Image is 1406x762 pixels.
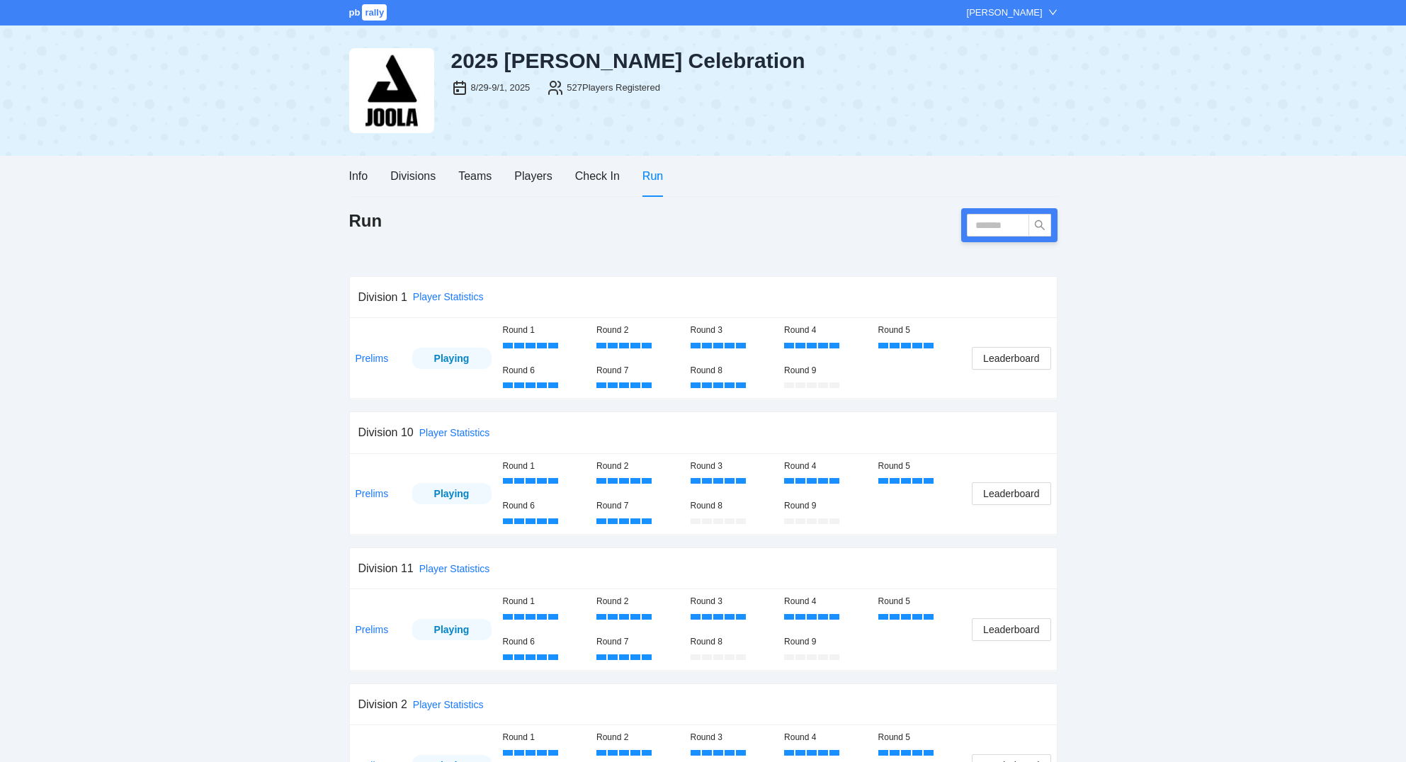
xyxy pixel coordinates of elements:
[691,595,773,608] div: Round 3
[567,81,660,95] div: 527 Players Registered
[419,427,490,438] a: Player Statistics
[972,618,1050,641] button: Leaderboard
[503,460,586,473] div: Round 1
[784,595,867,608] div: Round 4
[691,635,773,649] div: Round 8
[784,324,867,337] div: Round 4
[967,6,1043,20] div: [PERSON_NAME]
[458,167,492,185] div: Teams
[596,731,679,744] div: Round 2
[471,81,531,95] div: 8/29-9/1, 2025
[878,324,961,337] div: Round 5
[972,347,1050,370] button: Leaderboard
[784,460,867,473] div: Round 4
[596,324,679,337] div: Round 2
[691,499,773,513] div: Round 8
[390,167,436,185] div: Divisions
[784,499,867,513] div: Round 9
[349,210,382,232] h1: Run
[413,699,484,710] a: Player Statistics
[423,351,481,366] div: Playing
[983,622,1039,637] span: Leaderboard
[358,288,407,306] div: Division 1
[596,635,679,649] div: Round 7
[362,4,387,21] span: rally
[358,423,414,441] div: Division 10
[503,635,586,649] div: Round 6
[691,460,773,473] div: Round 3
[349,167,368,185] div: Info
[349,7,390,18] a: pbrally
[356,624,389,635] a: Prelims
[503,731,586,744] div: Round 1
[878,460,961,473] div: Round 5
[423,622,481,637] div: Playing
[596,595,679,608] div: Round 2
[691,364,773,377] div: Round 8
[691,731,773,744] div: Round 3
[878,731,961,744] div: Round 5
[358,559,414,577] div: Division 11
[983,351,1039,366] span: Leaderboard
[575,167,620,185] div: Check In
[1048,8,1058,17] span: down
[1028,214,1051,237] button: search
[349,7,361,18] span: pb
[514,167,552,185] div: Players
[503,499,586,513] div: Round 6
[784,635,867,649] div: Round 9
[356,353,389,364] a: Prelims
[349,48,434,133] img: joola-black.png
[596,460,679,473] div: Round 2
[972,482,1050,505] button: Leaderboard
[423,486,481,501] div: Playing
[983,486,1039,501] span: Leaderboard
[356,488,389,499] a: Prelims
[1029,220,1050,231] span: search
[784,731,867,744] div: Round 4
[503,324,586,337] div: Round 1
[419,563,490,574] a: Player Statistics
[451,48,1058,74] div: 2025 [PERSON_NAME] Celebration
[691,324,773,337] div: Round 3
[784,364,867,377] div: Round 9
[878,595,961,608] div: Round 5
[596,364,679,377] div: Round 7
[503,595,586,608] div: Round 1
[642,167,663,185] div: Run
[503,364,586,377] div: Round 6
[596,499,679,513] div: Round 7
[413,291,484,302] a: Player Statistics
[358,695,407,713] div: Division 2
